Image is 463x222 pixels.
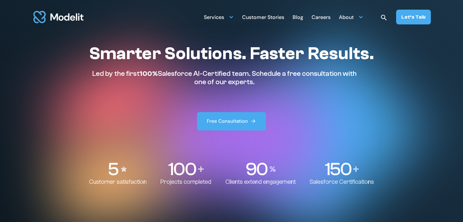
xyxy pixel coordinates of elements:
img: Stars [120,165,128,173]
div: Blog [293,12,303,24]
div: Free Consultation [207,118,248,125]
div: Let’s Talk [401,13,426,21]
p: Clients extend engagement [225,178,296,186]
img: Plus [353,166,359,172]
p: 100 [168,160,196,178]
p: 5 [108,160,118,178]
a: Careers [312,11,331,23]
div: Services [204,12,224,24]
div: About [339,12,354,24]
a: Customer Stories [242,11,284,23]
img: Percentage [269,166,276,172]
h1: Smarter Solutions. Faster Results. [89,43,374,64]
p: Projects completed [160,178,211,186]
span: 100% [140,69,158,78]
p: Salesforce Certifications [310,178,374,186]
div: Careers [312,12,331,24]
p: Led by the first Salesforce AI-Certified team. Schedule a free consultation with one of our experts. [89,69,360,86]
img: modelit logo [32,7,85,27]
div: About [339,11,363,23]
div: Services [204,11,234,23]
img: arrow right [250,118,256,124]
div: Customer Stories [242,12,284,24]
p: Customer satisfaction [89,178,147,186]
a: Free Consultation [197,112,266,130]
a: Blog [293,11,303,23]
a: Let’s Talk [396,10,431,24]
a: home [32,7,85,27]
p: 150 [325,160,351,178]
p: 90 [245,160,267,178]
img: Plus [198,166,204,172]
